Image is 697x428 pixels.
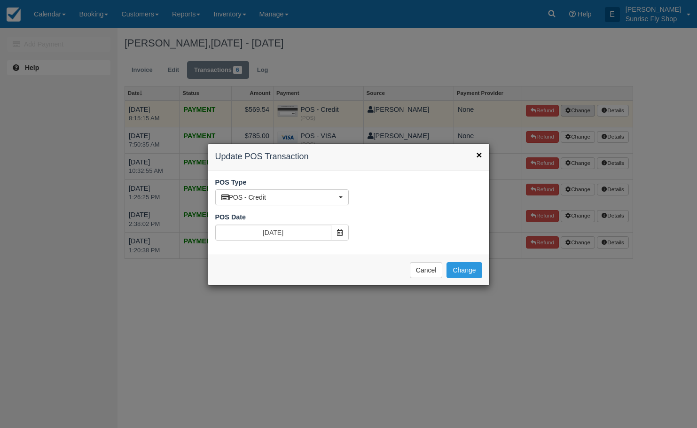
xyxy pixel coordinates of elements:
[476,150,482,160] button: Close
[215,178,247,187] label: POS Type
[446,262,482,278] button: Change
[221,193,337,202] span: POS - Credit
[215,189,349,205] button: POS - Credit
[215,151,482,163] h4: Update POS Transaction
[410,262,443,278] button: Cancel
[476,149,482,160] span: ×
[215,212,246,222] label: POS Date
